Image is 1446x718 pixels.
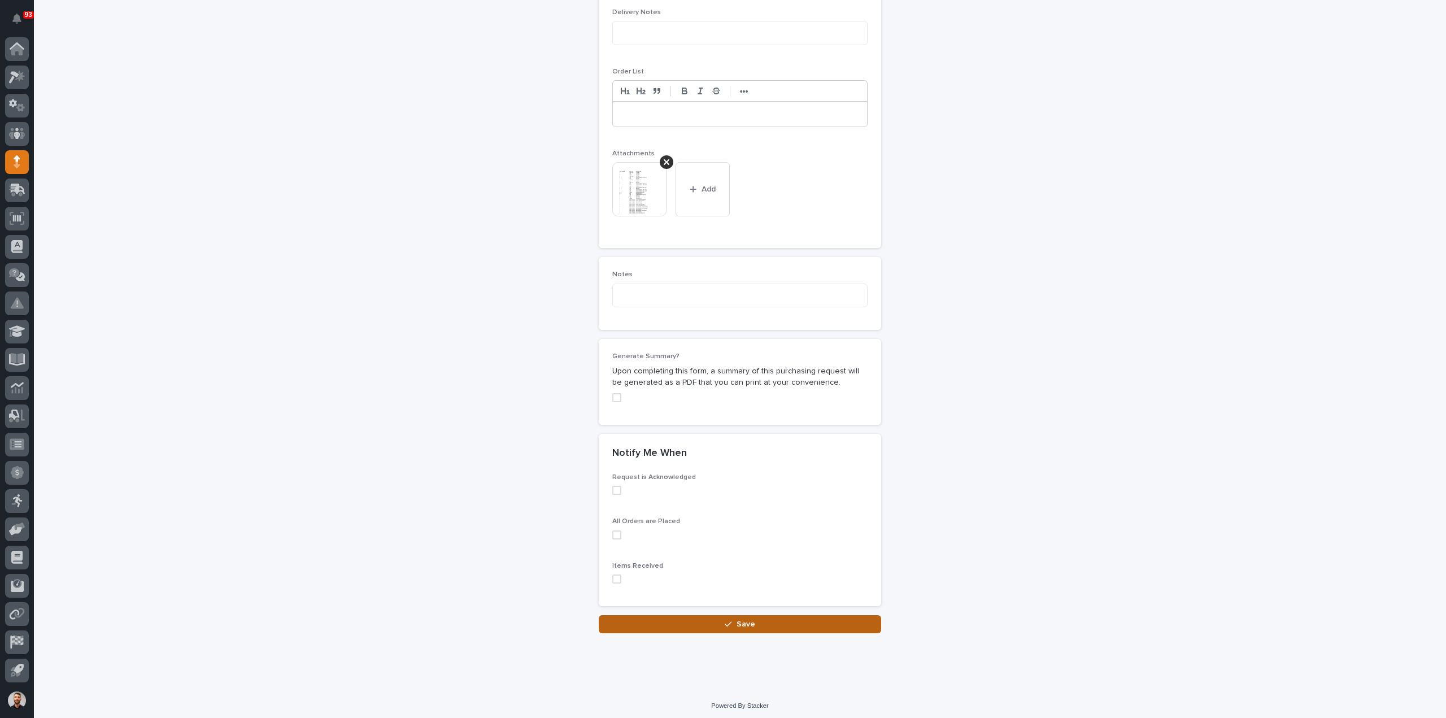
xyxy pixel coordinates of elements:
[5,689,29,712] button: users-avatar
[14,14,29,32] div: Notifications93
[612,9,661,16] span: Delivery Notes
[612,271,633,278] span: Notes
[612,365,868,389] p: Upon completing this form, a summary of this purchasing request will be generated as a PDF that y...
[737,619,755,629] span: Save
[612,474,696,481] span: Request is Acknowledged
[612,353,680,360] span: Generate Summary?
[612,68,644,75] span: Order List
[612,518,680,525] span: All Orders are Placed
[740,87,748,96] strong: •••
[736,84,752,98] button: •••
[5,7,29,31] button: Notifications
[676,162,730,216] button: Add
[25,11,32,19] p: 93
[612,563,663,569] span: Items Received
[702,184,716,194] span: Add
[599,615,881,633] button: Save
[612,447,687,460] h2: Notify Me When
[711,702,768,709] a: Powered By Stacker
[612,150,655,157] span: Attachments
